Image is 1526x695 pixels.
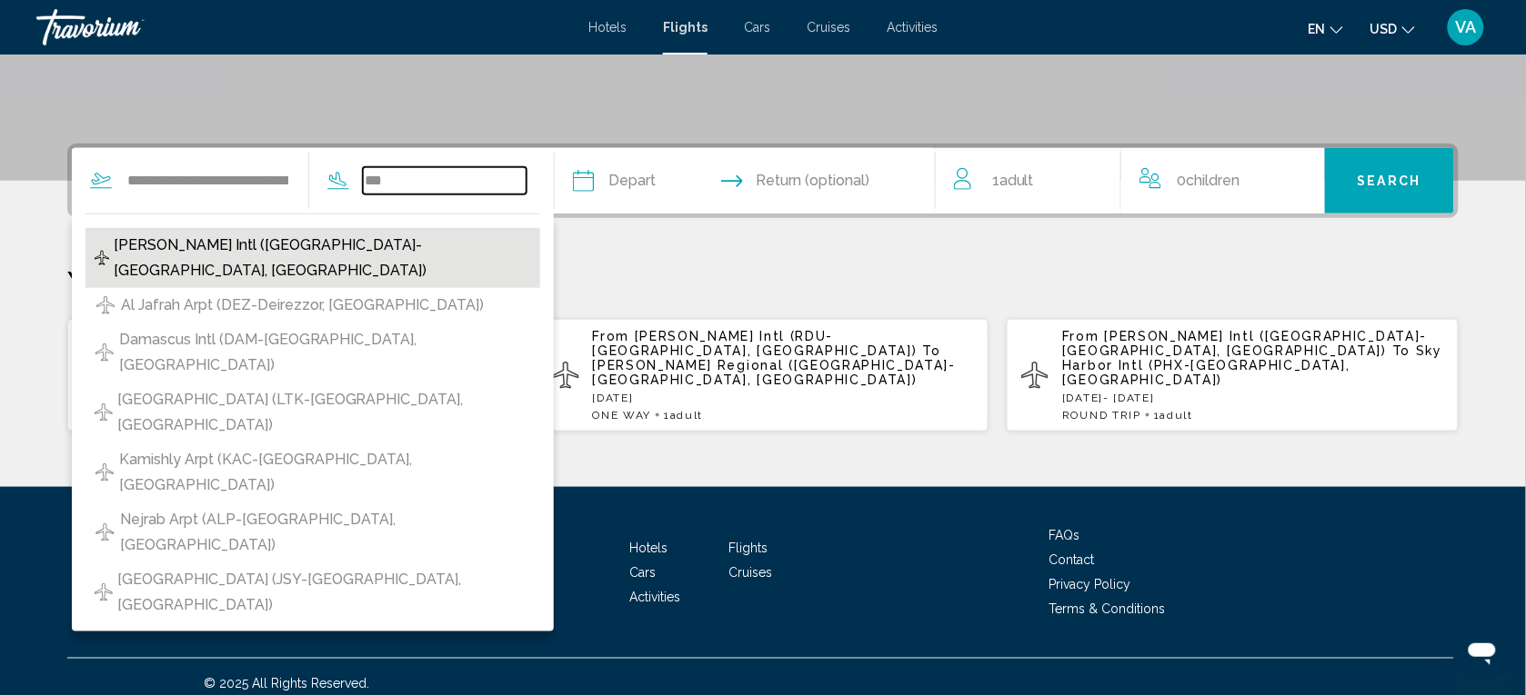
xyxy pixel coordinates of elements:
a: Hotels [630,541,668,555]
span: USD [1370,22,1398,36]
span: ONE WAY [593,409,652,422]
span: To [923,343,941,358]
span: Children [1187,172,1240,189]
span: From [593,329,630,343]
a: Travorium [36,9,570,45]
button: Al Jafrah Arpt (DEZ-Deirezzor, [GEOGRAPHIC_DATA]) [85,288,540,323]
a: Hotels [588,20,627,35]
button: From [PERSON_NAME] Intl (RDU-[GEOGRAPHIC_DATA], [GEOGRAPHIC_DATA]) To [PERSON_NAME] Regional ([GE... [537,318,989,432]
a: Cars [630,565,657,580]
button: Damascus Intl (DAM-[GEOGRAPHIC_DATA], [GEOGRAPHIC_DATA]) [85,323,540,382]
button: [PERSON_NAME] Intl ([GEOGRAPHIC_DATA]-[GEOGRAPHIC_DATA], [GEOGRAPHIC_DATA]) [85,228,540,288]
button: [GEOGRAPHIC_DATA] (LTK-[GEOGRAPHIC_DATA], [GEOGRAPHIC_DATA]) [85,382,540,442]
span: From [1062,329,1099,343]
span: [PERSON_NAME] Regional ([GEOGRAPHIC_DATA]-[GEOGRAPHIC_DATA], [GEOGRAPHIC_DATA]) [593,358,957,387]
span: Nejrab Arpt (ALP-[GEOGRAPHIC_DATA], [GEOGRAPHIC_DATA]) [120,507,532,558]
button: User Menu [1442,8,1490,46]
span: © 2025 All Rights Reserved. [204,677,369,691]
button: Change language [1309,15,1343,42]
a: Activities [887,20,938,35]
button: Change currency [1370,15,1415,42]
span: 1 [992,168,1034,194]
a: FAQs [1049,528,1080,542]
span: Adult [670,409,703,422]
span: [PERSON_NAME] Intl ([GEOGRAPHIC_DATA]-[GEOGRAPHIC_DATA], [GEOGRAPHIC_DATA]) [114,233,531,283]
span: [PERSON_NAME] Intl ([GEOGRAPHIC_DATA]-[GEOGRAPHIC_DATA], [GEOGRAPHIC_DATA]) [1062,329,1427,358]
span: Return (optional) [757,168,870,194]
button: Nejrab Arpt (ALP-[GEOGRAPHIC_DATA], [GEOGRAPHIC_DATA]) [85,502,540,562]
button: Depart date [573,148,656,213]
span: Kamishly Arpt (KAC-[GEOGRAPHIC_DATA], [GEOGRAPHIC_DATA]) [119,447,532,498]
a: Cars [744,20,770,35]
p: [DATE] [593,392,975,404]
span: To [1392,343,1411,358]
div: Search widget [72,148,1454,213]
button: From [PERSON_NAME] Intl ([GEOGRAPHIC_DATA]-[GEOGRAPHIC_DATA], [GEOGRAPHIC_DATA]) To Sky Harbor In... [1007,318,1459,432]
a: Flights [729,541,768,555]
span: 1 [1154,409,1193,422]
button: From [PERSON_NAME] Intl (RDU-[GEOGRAPHIC_DATA], [GEOGRAPHIC_DATA]) To [PERSON_NAME] Intl ([GEOGRA... [67,318,519,432]
span: ROUND TRIP [1062,409,1141,422]
span: Sky Harbor Intl (PHX-[GEOGRAPHIC_DATA], [GEOGRAPHIC_DATA]) [1062,343,1442,387]
span: [GEOGRAPHIC_DATA] (JSY-[GEOGRAPHIC_DATA], [GEOGRAPHIC_DATA]) [117,567,532,618]
span: Adult [1160,409,1193,422]
span: Adult [999,172,1034,189]
span: [PERSON_NAME] Intl (RDU-[GEOGRAPHIC_DATA], [GEOGRAPHIC_DATA]) [593,329,918,358]
span: [GEOGRAPHIC_DATA] (LTK-[GEOGRAPHIC_DATA], [GEOGRAPHIC_DATA]) [117,387,532,438]
span: Al Jafrah Arpt (DEZ-Deirezzor, [GEOGRAPHIC_DATA]) [121,293,484,318]
a: Cruises [807,20,850,35]
p: [DATE] - [DATE] [1062,392,1444,404]
button: [GEOGRAPHIC_DATA] (JSY-[GEOGRAPHIC_DATA], [GEOGRAPHIC_DATA]) [85,562,540,622]
a: Flights [663,20,708,35]
a: Cruises [729,565,773,580]
a: Activities [630,590,681,604]
button: Kamishly Arpt (KAC-[GEOGRAPHIC_DATA], [GEOGRAPHIC_DATA]) [85,442,540,502]
span: en [1309,22,1326,36]
a: Contact [1049,552,1095,567]
span: Search [1358,174,1421,189]
button: Travelers: 1 adult, 0 children [936,148,1325,213]
button: Return date [721,148,870,213]
a: Terms & Conditions [1049,601,1166,616]
button: Search [1325,148,1455,213]
span: 0 [1178,168,1240,194]
p: Your Recent Searches [67,263,1459,300]
span: 1 [664,409,703,422]
span: VA [1456,18,1477,36]
a: Privacy Policy [1049,577,1131,591]
span: Damascus Intl (DAM-[GEOGRAPHIC_DATA], [GEOGRAPHIC_DATA]) [119,327,532,378]
iframe: Button to launch messaging window [1453,622,1511,680]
